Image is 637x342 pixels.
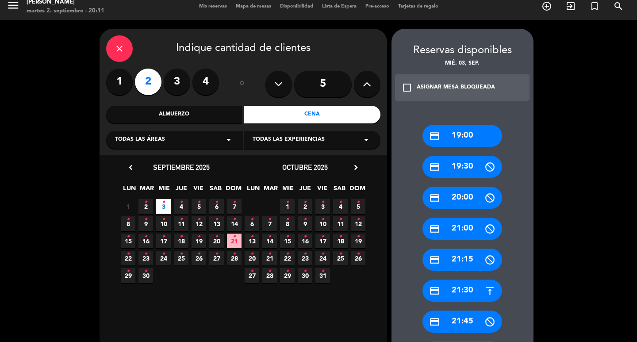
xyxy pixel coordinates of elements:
[303,247,307,261] i: •
[429,161,440,173] i: credit_card
[127,247,130,261] i: •
[122,183,137,198] span: LUN
[286,212,289,227] i: •
[263,183,278,198] span: MAR
[333,216,348,231] span: 11
[121,216,135,231] span: 8
[209,234,224,248] span: 20
[303,264,307,278] i: •
[298,199,312,214] span: 2
[333,234,348,248] span: 18
[174,251,188,265] span: 25
[138,268,153,283] span: 30
[282,163,328,172] span: octubre 2025
[321,230,324,244] i: •
[192,216,206,231] span: 12
[280,183,295,198] span: MIE
[227,199,242,214] span: 7
[262,234,277,248] span: 14
[357,212,360,227] i: •
[280,251,295,265] span: 22
[180,247,183,261] i: •
[233,195,236,209] i: •
[192,199,206,214] span: 5
[349,183,364,198] span: DOM
[262,216,277,231] span: 7
[223,134,234,145] i: arrow_drop_down
[156,216,171,231] span: 10
[250,247,253,261] i: •
[215,195,218,209] i: •
[339,195,342,209] i: •
[422,249,502,271] div: 21:15
[245,216,259,231] span: 6
[429,223,440,234] i: credit_card
[153,163,210,172] span: septiembre 2025
[286,230,289,244] i: •
[226,183,240,198] span: DOM
[127,264,130,278] i: •
[215,230,218,244] i: •
[286,264,289,278] i: •
[298,183,312,198] span: JUE
[318,4,361,9] span: Lista de Espera
[180,195,183,209] i: •
[268,230,271,244] i: •
[144,230,147,244] i: •
[280,268,295,283] span: 29
[121,199,135,214] span: 1
[280,216,295,231] span: 8
[298,216,312,231] span: 9
[215,212,218,227] i: •
[250,230,253,244] i: •
[315,268,330,283] span: 31
[246,183,261,198] span: LUN
[422,125,502,147] div: 19:00
[209,199,224,214] span: 6
[174,234,188,248] span: 18
[197,195,200,209] i: •
[127,230,130,244] i: •
[156,234,171,248] span: 17
[315,216,330,231] span: 10
[422,311,502,333] div: 21:45
[227,251,242,265] span: 28
[144,264,147,278] i: •
[191,183,206,198] span: VIE
[351,163,361,172] i: chevron_right
[303,212,307,227] i: •
[298,251,312,265] span: 23
[250,212,253,227] i: •
[144,195,147,209] i: •
[422,187,502,209] div: 20:00
[156,251,171,265] span: 24
[174,183,188,198] span: JUE
[156,199,171,214] span: 3
[394,4,443,9] span: Tarjetas de regalo
[233,230,236,244] i: •
[180,212,183,227] i: •
[351,251,365,265] span: 26
[286,247,289,261] i: •
[339,247,342,261] i: •
[262,251,277,265] span: 21
[127,212,130,227] i: •
[157,183,171,198] span: MIE
[361,134,372,145] i: arrow_drop_down
[541,1,552,12] i: add_circle_outline
[402,82,412,93] i: check_box_outline_blank
[250,264,253,278] i: •
[422,156,502,178] div: 19:30
[357,195,360,209] i: •
[417,83,495,92] div: ASIGNAR MESA BLOQUEADA
[209,251,224,265] span: 27
[138,199,153,214] span: 2
[126,163,135,172] i: chevron_left
[192,234,206,248] span: 19
[106,106,242,123] div: Almuerzo
[135,69,161,95] label: 2
[321,212,324,227] i: •
[114,43,125,54] i: close
[197,247,200,261] i: •
[613,1,624,12] i: search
